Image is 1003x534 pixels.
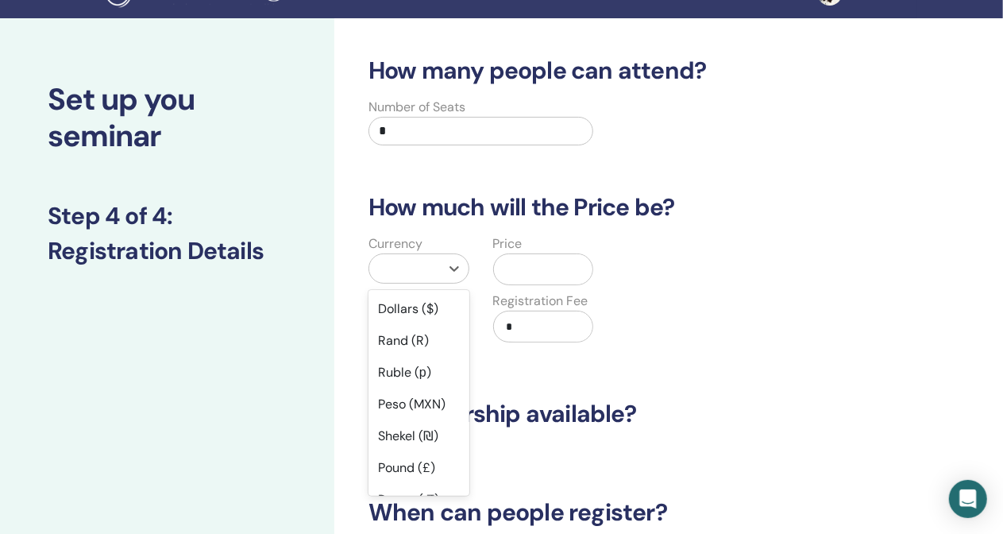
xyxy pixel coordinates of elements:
[359,193,875,222] h3: How much will the Price be?
[949,480,987,518] div: Open Intercom Messenger
[368,389,469,420] div: Peso (MXN)
[368,98,465,117] label: Number of Seats
[359,56,875,85] h3: How many people can attend?
[48,82,287,154] h2: Set up you seminar
[368,452,469,484] div: Pound (£)
[368,420,469,452] div: Shekel (₪)
[368,234,422,253] label: Currency
[368,325,469,357] div: Rand (R)
[368,293,469,325] div: Dollars ($)
[48,237,287,265] h3: Registration Details
[368,357,469,389] div: Ruble (р)
[48,202,287,230] h3: Step 4 of 4 :
[359,400,875,428] h3: Is scholarship available?
[493,234,523,253] label: Price
[368,484,469,516] div: Rupee ( ₹)
[359,498,875,527] h3: When can people register?
[493,292,588,311] label: Registration Fee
